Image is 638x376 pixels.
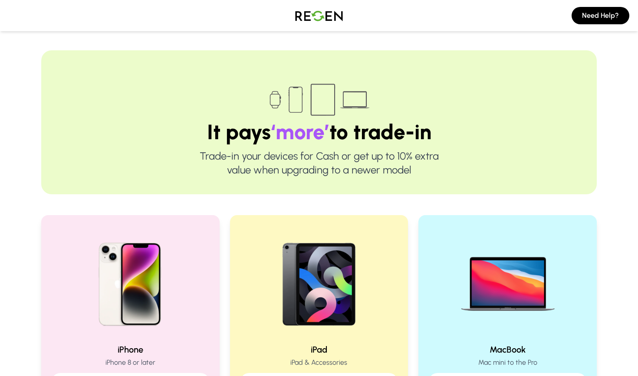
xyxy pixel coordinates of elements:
h2: iPad [240,343,398,356]
h1: It pays to trade-in [69,121,569,142]
img: MacBook [452,226,563,337]
img: iPhone [75,226,186,337]
p: iPad & Accessories [240,357,398,368]
p: Mac mini to the Pro [429,357,586,368]
p: Trade-in your devices for Cash or get up to 10% extra value when upgrading to a newer model [69,149,569,177]
span: ‘more’ [271,119,329,144]
h2: MacBook [429,343,586,356]
img: Trade-in devices [265,78,373,121]
button: Need Help? [572,7,629,24]
img: Logo [289,3,349,28]
p: iPhone 8 or later [52,357,209,368]
img: iPad [263,226,375,337]
h2: iPhone [52,343,209,356]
